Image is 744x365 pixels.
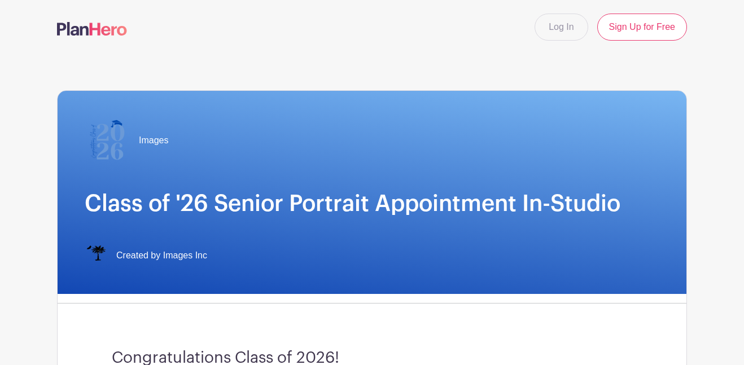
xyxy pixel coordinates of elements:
[116,249,207,262] span: Created by Images Inc
[597,14,687,41] a: Sign Up for Free
[139,134,168,147] span: Images
[85,244,107,267] img: IMAGES%20logo%20transparenT%20PNG%20s.png
[57,22,127,36] img: logo-507f7623f17ff9eddc593b1ce0a138ce2505c220e1c5a4e2b4648c50719b7d32.svg
[85,190,659,217] h1: Class of '26 Senior Portrait Appointment In-Studio
[85,118,130,163] img: 2026%20logo%20(2).png
[535,14,588,41] a: Log In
